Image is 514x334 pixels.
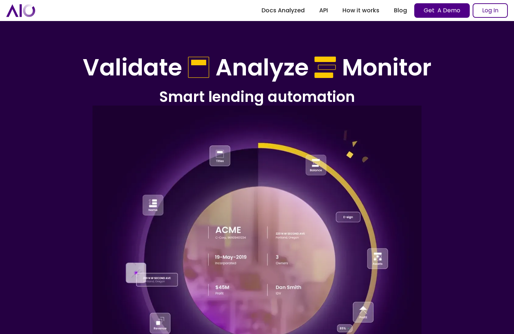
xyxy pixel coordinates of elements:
[50,87,464,106] h2: Smart lending automation
[312,4,335,17] a: API
[387,4,414,17] a: Blog
[335,4,387,17] a: How it works
[83,54,182,82] h1: Validate
[342,54,432,82] h1: Monitor
[473,3,508,18] a: Log In
[215,54,309,82] h1: Analyze
[6,4,35,17] a: home
[414,3,470,18] a: Get A Demo
[254,4,312,17] a: Docs Analyzed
